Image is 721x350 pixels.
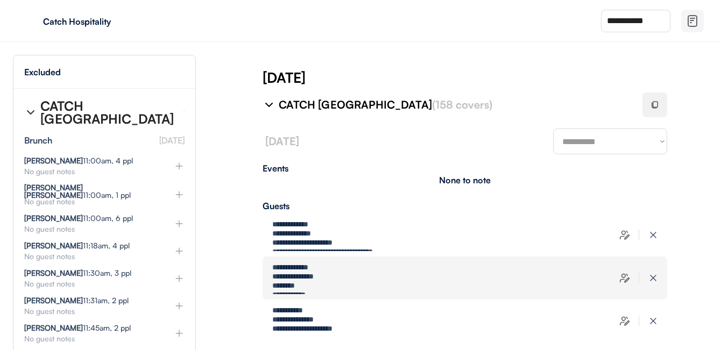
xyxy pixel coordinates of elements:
[686,15,699,27] img: file-02.svg
[24,242,130,249] div: 11:18am, 4 ppl
[24,213,83,223] strong: [PERSON_NAME]
[24,308,157,315] div: No guest notes
[24,323,83,332] strong: [PERSON_NAME]
[263,68,721,87] div: [DATE]
[24,280,157,288] div: No guest notes
[263,98,275,111] img: chevron-right%20%281%29.svg
[174,301,185,311] img: plus%20%281%29.svg
[648,273,659,283] img: x-close%20%283%29.svg
[24,198,157,205] div: No guest notes
[40,99,175,125] div: CATCH [GEOGRAPHIC_DATA]
[174,328,185,339] img: plus%20%281%29.svg
[43,17,179,26] div: Catch Hospitality
[24,157,133,165] div: 11:00am, 4 ppl
[439,176,491,184] div: None to note
[432,98,492,111] font: (158 covers)
[24,324,131,332] div: 11:45am, 2 ppl
[174,273,185,284] img: plus%20%281%29.svg
[24,136,52,145] div: Brunch
[24,156,83,165] strong: [PERSON_NAME]
[263,164,667,173] div: Events
[619,273,630,283] img: users-edit.svg
[174,189,185,200] img: plus%20%281%29.svg
[648,230,659,240] img: x-close%20%283%29.svg
[174,218,185,229] img: plus%20%281%29.svg
[159,135,185,146] font: [DATE]
[24,215,133,222] div: 11:00am, 6 ppl
[619,316,630,326] img: users-edit.svg
[279,97,630,112] div: CATCH [GEOGRAPHIC_DATA]
[174,161,185,172] img: plus%20%281%29.svg
[24,225,157,233] div: No guest notes
[24,296,83,305] strong: [PERSON_NAME]
[619,230,630,240] img: users-edit.svg
[24,253,157,260] div: No guest notes
[263,202,667,210] div: Guests
[265,134,299,148] font: [DATE]
[24,335,157,342] div: No guest notes
[24,268,83,277] strong: [PERSON_NAME]
[24,269,131,277] div: 11:30am, 3 ppl
[24,241,83,250] strong: [PERSON_NAME]
[24,168,157,175] div: No guest notes
[174,246,185,256] img: plus%20%281%29.svg
[24,297,129,304] div: 11:31am, 2 ppl
[24,184,154,199] div: 11:00am, 1 ppl
[24,68,61,76] div: Excluded
[24,183,85,199] strong: [PERSON_NAME] [PERSON_NAME]
[648,316,659,326] img: x-close%20%283%29.svg
[22,12,39,30] img: yH5BAEAAAAALAAAAAABAAEAAAIBRAA7
[24,106,37,119] img: chevron-right%20%281%29.svg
